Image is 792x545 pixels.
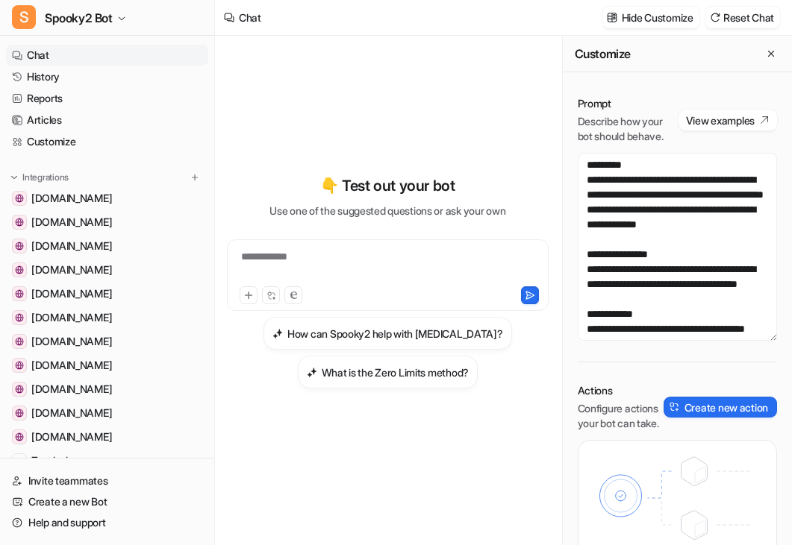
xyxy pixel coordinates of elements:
p: Zendesk [31,453,71,468]
div: Chat [239,10,261,25]
img: www.ahaharmony.com [15,289,24,298]
img: reset [710,12,720,23]
button: Reset Chat [705,7,780,28]
img: www.spooky2videos.com [15,409,24,418]
img: www.mabangerp.com [15,194,24,203]
a: Invite teammates [6,470,208,491]
img: create-action-icon.svg [670,402,680,412]
span: S [12,5,36,29]
p: Actions [578,383,664,398]
span: [DOMAIN_NAME] [31,358,112,373]
a: my.livechatinc.com[DOMAIN_NAME] [6,212,208,233]
a: Chat [6,45,208,66]
img: menu_add.svg [190,172,200,183]
p: Prompt [578,96,679,111]
span: [DOMAIN_NAME] [31,191,112,206]
a: www.spooky2reviews.com[DOMAIN_NAME] [6,379,208,400]
button: View examples [679,110,777,130]
span: [DOMAIN_NAME] [31,310,112,325]
p: Integrations [22,171,69,183]
span: [DOMAIN_NAME] [31,406,112,420]
a: Create a new Bot [6,491,208,512]
a: History [6,66,208,87]
a: www.spooky2-mall.com[DOMAIN_NAME] [6,331,208,352]
button: What is the Zero Limits method?What is the Zero Limits method? [298,356,478,388]
button: Integrations [6,170,73,185]
h3: How can Spooky2 help with [MEDICAL_DATA]? [287,326,503,341]
img: www.spooky2.com [15,432,24,441]
button: How can Spooky2 help with lung cancer?How can Spooky2 help with [MEDICAL_DATA]? [264,317,512,350]
a: www.rifemachineblog.com[DOMAIN_NAME] [6,355,208,376]
p: Hide Customize [622,10,693,25]
img: www.spooky2-mall.com [15,337,24,346]
h3: What is the Zero Limits method? [322,365,469,380]
button: Close flyout [762,45,780,63]
img: www.spooky2reviews.com [15,385,24,394]
a: chatgpt.com[DOMAIN_NAME] [6,307,208,328]
img: expand menu [9,172,19,183]
img: www.rifemachineblog.com [15,361,24,370]
img: translate.google.co.uk [15,265,24,274]
span: [DOMAIN_NAME] [31,262,112,277]
p: Use one of the suggested questions or ask your own [269,203,505,218]
p: 👇 Test out your bot [320,174,455,197]
span: [DOMAIN_NAME] [31,429,112,444]
a: www.ahaharmony.com[DOMAIN_NAME] [6,283,208,304]
h2: Customize [575,46,631,61]
a: www.spooky2.com[DOMAIN_NAME] [6,426,208,447]
img: What is the Zero Limits method? [307,367,317,378]
a: app.chatbot.com[DOMAIN_NAME] [6,236,208,256]
p: Describe how your bot should behave. [578,114,679,144]
span: [DOMAIN_NAME] [31,215,112,230]
a: Help and support [6,512,208,533]
a: www.spooky2videos.com[DOMAIN_NAME] [6,403,208,423]
span: [DOMAIN_NAME] [31,382,112,397]
a: Articles [6,110,208,130]
img: chatgpt.com [15,313,24,322]
button: Create new action [664,397,777,418]
span: [DOMAIN_NAME] [31,239,112,253]
span: [DOMAIN_NAME] [31,286,112,301]
img: How can Spooky2 help with lung cancer? [272,328,283,339]
img: my.livechatinc.com [15,218,24,227]
span: [DOMAIN_NAME] [31,334,112,349]
span: Spooky2 Bot [45,7,113,28]
button: Hide Customize [602,7,699,28]
a: translate.google.co.uk[DOMAIN_NAME] [6,259,208,280]
a: www.mabangerp.com[DOMAIN_NAME] [6,188,208,209]
p: Configure actions your bot can take. [578,401,664,431]
a: Reports [6,88,208,109]
img: customize [607,12,617,23]
img: app.chatbot.com [15,242,24,251]
img: Zendesk [15,456,24,465]
a: Customize [6,131,208,152]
